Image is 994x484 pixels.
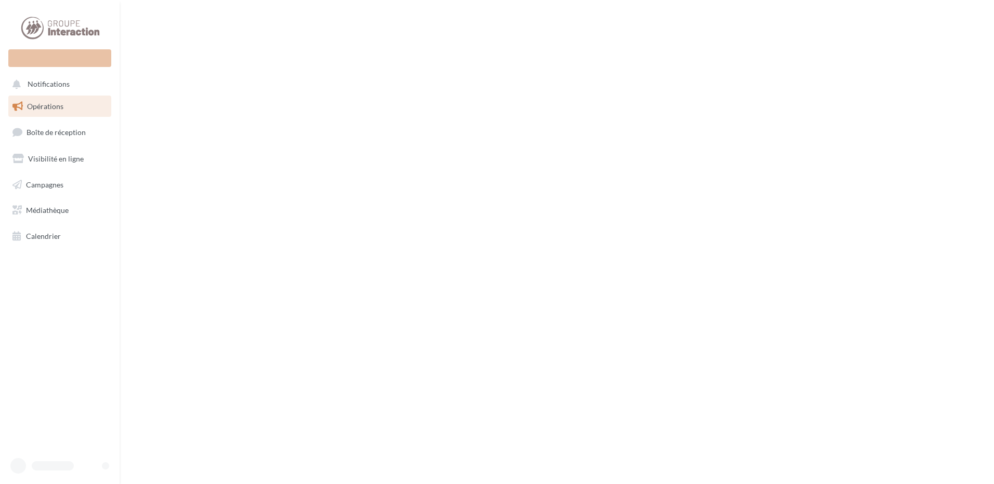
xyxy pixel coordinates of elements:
[6,225,113,247] a: Calendrier
[6,174,113,196] a: Campagnes
[28,80,70,89] span: Notifications
[6,96,113,117] a: Opérations
[27,128,86,137] span: Boîte de réception
[8,49,111,67] div: Nouvelle campagne
[6,199,113,221] a: Médiathèque
[26,206,69,214] span: Médiathèque
[6,121,113,143] a: Boîte de réception
[6,148,113,170] a: Visibilité en ligne
[26,180,63,189] span: Campagnes
[27,102,63,111] span: Opérations
[26,232,61,240] span: Calendrier
[28,154,84,163] span: Visibilité en ligne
